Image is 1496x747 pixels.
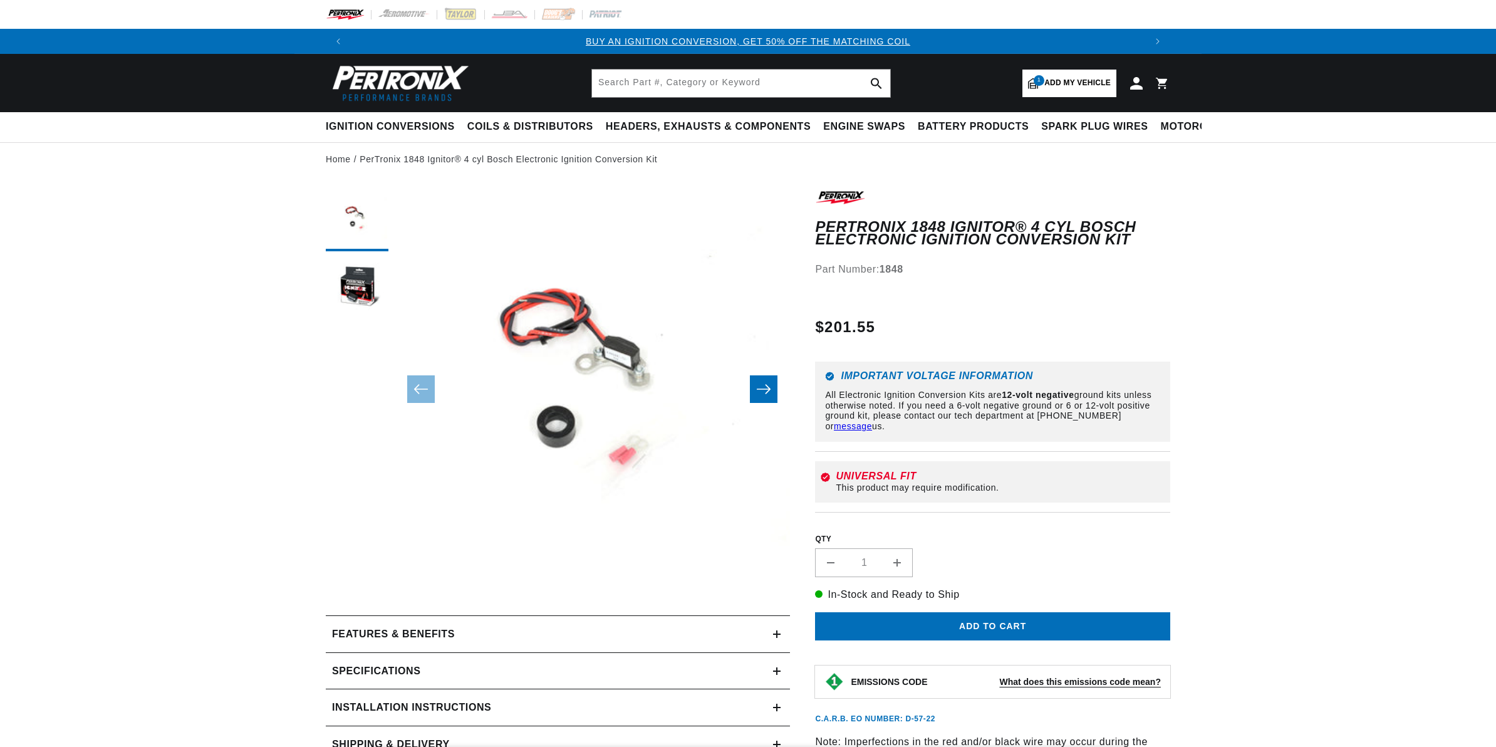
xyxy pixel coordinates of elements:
[912,112,1035,142] summary: Battery Products
[815,316,875,338] span: $201.55
[824,672,844,692] img: Emissions code
[851,676,1161,687] button: EMISSIONS CODEWhat does this emissions code mean?
[407,375,435,403] button: Slide left
[326,120,455,133] span: Ignition Conversions
[863,70,890,97] button: search button
[326,258,388,320] button: Load image 2 in gallery view
[836,483,1165,493] div: This product may require modification.
[461,112,600,142] summary: Coils & Distributors
[834,421,872,431] a: message
[592,70,890,97] input: Search Part #, Category or Keyword
[1161,120,1235,133] span: Motorcycle
[326,61,470,105] img: Pertronix
[1145,29,1170,54] button: Translation missing: en.sections.announcements.next_announcement
[823,120,905,133] span: Engine Swaps
[815,587,1170,603] p: In-Stock and Ready to Ship
[326,189,790,590] media-gallery: Gallery Viewer
[351,34,1145,48] div: 1 of 3
[332,626,455,642] h2: Features & Benefits
[836,471,1165,481] div: Universal Fit
[851,677,927,687] strong: EMISSIONS CODE
[999,677,1161,687] strong: What does this emissions code mean?
[326,29,351,54] button: Translation missing: en.sections.announcements.previous_announcement
[326,653,790,689] summary: Specifications
[1041,120,1148,133] span: Spark Plug Wires
[815,261,1170,278] div: Part Number:
[326,112,461,142] summary: Ignition Conversions
[825,390,1160,432] p: All Electronic Ignition Conversion Kits are ground kits unless otherwise noted. If you need a 6-v...
[326,189,388,251] button: Load image 1 in gallery view
[351,34,1145,48] div: Announcement
[815,714,935,724] p: C.A.R.B. EO Number: D-57-22
[817,112,912,142] summary: Engine Swaps
[1034,75,1044,86] span: 1
[1035,112,1154,142] summary: Spark Plug Wires
[918,120,1029,133] span: Battery Products
[326,152,351,166] a: Home
[326,152,1170,166] nav: breadcrumbs
[294,29,1202,54] slideshow-component: Translation missing: en.sections.announcements.announcement_bar
[326,689,790,726] summary: Installation instructions
[332,699,491,716] h2: Installation instructions
[815,534,1170,545] label: QTY
[880,264,903,274] strong: 1848
[1044,77,1111,89] span: Add my vehicle
[1022,70,1116,97] a: 1Add my vehicle
[586,36,910,46] a: BUY AN IGNITION CONVERSION, GET 50% OFF THE MATCHING COIL
[332,663,420,679] h2: Specifications
[750,375,777,403] button: Slide right
[606,120,811,133] span: Headers, Exhausts & Components
[1155,112,1242,142] summary: Motorcycle
[467,120,593,133] span: Coils & Distributors
[825,372,1160,381] h6: Important Voltage Information
[815,221,1170,246] h1: PerTronix 1848 Ignitor® 4 cyl Bosch Electronic Ignition Conversion Kit
[1002,390,1074,400] strong: 12-volt negative
[600,112,817,142] summary: Headers, Exhausts & Components
[326,616,790,652] summary: Features & Benefits
[815,612,1170,640] button: Add to cart
[360,152,657,166] a: PerTronix 1848 Ignitor® 4 cyl Bosch Electronic Ignition Conversion Kit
